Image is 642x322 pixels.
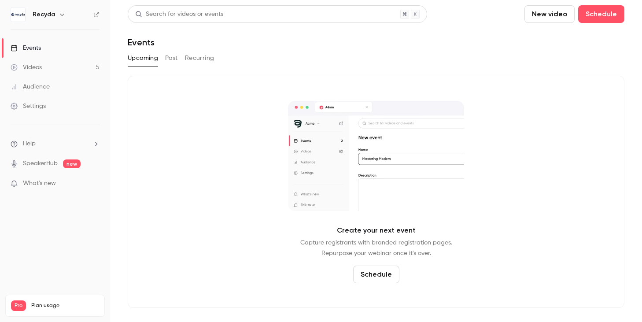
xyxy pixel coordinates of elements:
[11,82,50,91] div: Audience
[11,102,46,111] div: Settings
[128,37,155,48] h1: Events
[23,179,56,188] span: What's new
[11,44,41,52] div: Events
[11,7,25,22] img: Recyda
[353,266,399,283] button: Schedule
[11,300,26,311] span: Pro
[89,180,100,188] iframe: Noticeable Trigger
[578,5,624,23] button: Schedule
[135,10,223,19] div: Search for videos or events
[23,159,58,168] a: SpeakerHub
[11,139,100,148] li: help-dropdown-opener
[128,51,158,65] button: Upcoming
[185,51,214,65] button: Recurring
[31,302,99,309] span: Plan usage
[337,225,416,236] p: Create your next event
[300,237,452,259] p: Capture registrants with branded registration pages. Repurpose your webinar once it's over.
[524,5,575,23] button: New video
[23,139,36,148] span: Help
[11,63,42,72] div: Videos
[33,10,55,19] h6: Recyda
[165,51,178,65] button: Past
[63,159,81,168] span: new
